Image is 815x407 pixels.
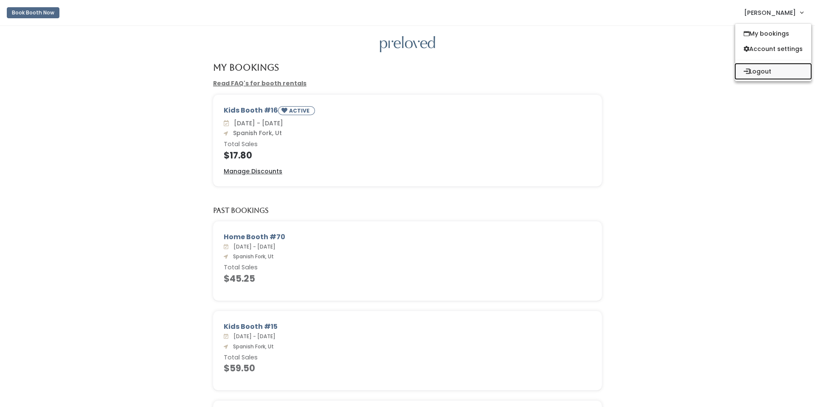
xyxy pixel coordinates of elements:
[224,167,282,175] u: Manage Discounts
[230,119,283,127] span: [DATE] - [DATE]
[230,243,275,250] span: [DATE] - [DATE]
[735,26,811,41] a: My bookings
[224,274,591,283] h4: $45.25
[735,41,811,57] a: Account settings
[744,8,796,17] span: [PERSON_NAME]
[230,343,274,350] span: Spanish Fork, Ut
[224,232,591,242] div: Home Booth #70
[224,322,591,332] div: Kids Booth #15
[213,62,279,72] h4: My Bookings
[224,105,591,119] div: Kids Booth #16
[289,107,311,114] small: ACTIVE
[224,354,591,361] h6: Total Sales
[213,207,269,215] h5: Past Bookings
[735,64,811,79] button: Logout
[7,3,59,22] a: Book Booth Now
[230,253,274,260] span: Spanish Fork, Ut
[213,79,306,88] a: Read FAQ's for booth rentals
[230,129,282,137] span: Spanish Fork, Ut
[224,264,591,271] h6: Total Sales
[224,141,591,148] h6: Total Sales
[224,150,591,160] h4: $17.80
[380,36,435,53] img: preloved logo
[230,333,275,340] span: [DATE] - [DATE]
[7,7,59,18] button: Book Booth Now
[224,363,591,373] h4: $59.50
[736,3,812,22] a: [PERSON_NAME]
[224,167,282,176] a: Manage Discounts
